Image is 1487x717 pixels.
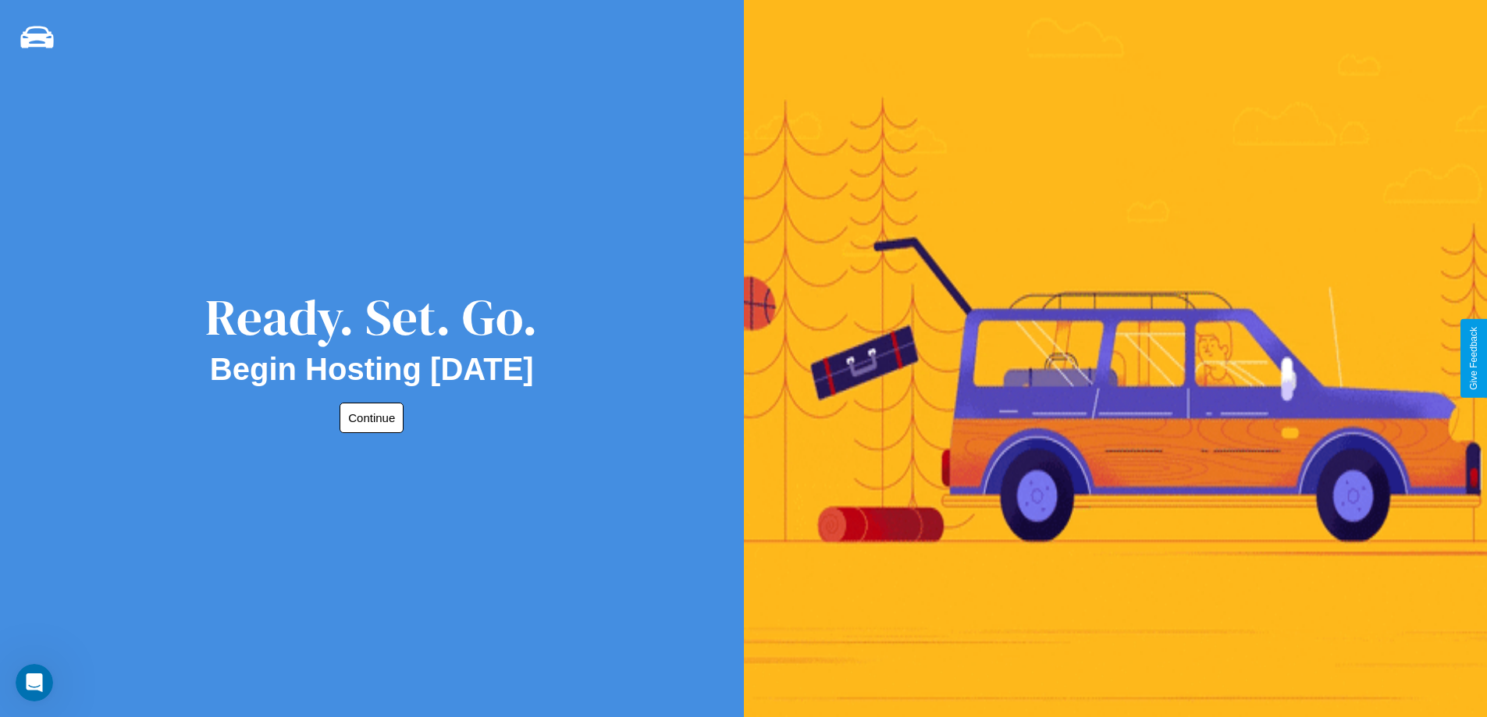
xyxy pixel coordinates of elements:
div: Ready. Set. Go. [205,282,538,352]
h2: Begin Hosting [DATE] [210,352,534,387]
iframe: Intercom live chat [16,664,53,701]
button: Continue [340,403,404,433]
div: Give Feedback [1468,327,1479,390]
